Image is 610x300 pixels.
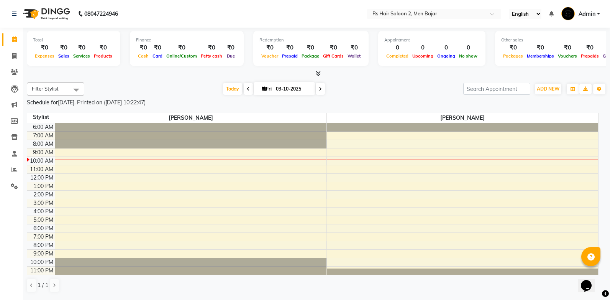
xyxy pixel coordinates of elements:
div: 6:00 AM [31,123,55,131]
span: [PERSON_NAME] [327,113,599,123]
img: Admin [561,7,575,20]
div: 3:00 PM [32,199,55,207]
div: ₹0 [556,43,579,52]
span: Completed [384,53,410,59]
span: Fri [260,86,274,92]
div: 8:00 PM [32,241,55,249]
p: Schedule for . Printed on ([DATE] 10:22:47) [27,99,146,107]
span: Services [71,53,92,59]
div: ₹0 [300,43,321,52]
div: ₹0 [259,43,280,52]
div: 12:00 PM [29,174,55,182]
div: ₹0 [164,43,199,52]
div: 8:00 AM [31,140,55,148]
span: Card [151,53,164,59]
div: 2:00 PM [32,191,55,199]
span: [DATE] [58,99,74,106]
b: 08047224946 [84,3,118,25]
div: ₹0 [346,43,362,52]
div: Stylist [27,113,55,121]
div: 9:00 PM [32,250,55,258]
span: Cash [136,53,151,59]
span: Prepaids [579,53,601,59]
div: ₹0 [280,43,300,52]
div: Total [33,37,114,43]
span: Sales [56,53,71,59]
div: ₹0 [224,43,238,52]
div: 0 [435,43,457,52]
div: Redemption [259,37,362,43]
span: Voucher [259,53,280,59]
button: ADD NEW [535,84,561,94]
div: 0 [457,43,479,52]
span: Prepaid [280,53,300,59]
div: 11:00 AM [28,165,55,173]
div: 11:00 PM [29,267,55,275]
span: Packages [501,53,525,59]
img: logo [20,3,72,25]
div: 0 [410,43,435,52]
div: Appointment [384,37,479,43]
span: [PERSON_NAME] [55,113,326,123]
div: 7:00 AM [31,132,55,140]
div: ₹0 [136,43,151,52]
span: Gift Cards [321,53,346,59]
div: ₹0 [199,43,224,52]
div: 9:00 AM [31,148,55,157]
span: Filter Stylist [32,86,59,92]
span: ADD NEW [537,86,559,92]
input: 2025-10-03 [274,83,312,95]
span: Upcoming [410,53,435,59]
div: ₹0 [33,43,56,52]
div: 5:00 PM [32,216,55,224]
input: Search Appointment [463,83,530,95]
span: Ongoing [435,53,457,59]
div: ₹0 [579,43,601,52]
span: Package [300,53,321,59]
div: ₹0 [56,43,71,52]
div: ₹0 [92,43,114,52]
span: Online/Custom [164,53,199,59]
span: Vouchers [556,53,579,59]
div: 6:00 PM [32,224,55,232]
span: Wallet [346,53,362,59]
span: Admin [579,10,595,18]
div: 0 [384,43,410,52]
div: 1:00 PM [32,182,55,190]
div: ₹0 [151,43,164,52]
span: Products [92,53,114,59]
div: Finance [136,37,238,43]
div: ₹0 [501,43,525,52]
div: ₹0 [525,43,556,52]
div: ₹0 [321,43,346,52]
div: 7:00 PM [32,233,55,241]
span: Due [225,53,237,59]
div: 10:00 PM [29,258,55,266]
span: Petty cash [199,53,224,59]
div: 10:00 AM [28,157,55,165]
span: 1 / 1 [38,281,48,289]
span: Today [223,83,242,95]
span: No show [457,53,479,59]
div: ₹0 [71,43,92,52]
span: Expenses [33,53,56,59]
span: Memberships [525,53,556,59]
iframe: chat widget [578,269,602,292]
div: 4:00 PM [32,208,55,216]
